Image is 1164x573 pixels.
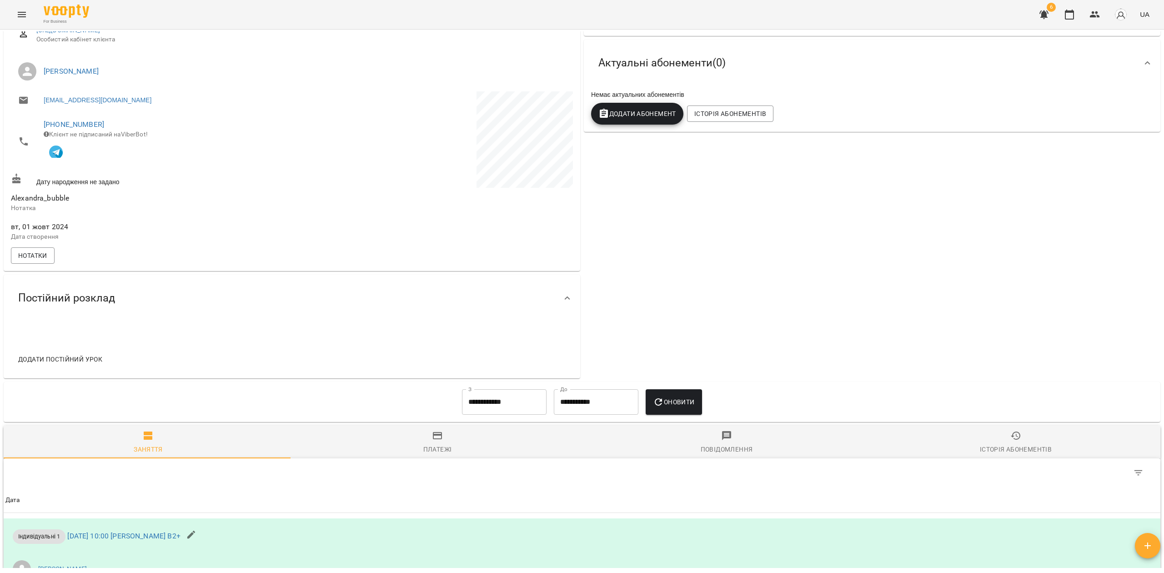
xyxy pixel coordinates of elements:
[44,120,104,129] a: [PHONE_NUMBER]
[11,232,290,241] p: Дата створення
[598,56,726,70] span: Актуальні абонементи ( 0 )
[18,291,115,305] span: Постійний розклад
[5,495,1159,506] span: Дата
[9,171,292,188] div: Дату народження не задано
[1047,3,1056,12] span: 6
[5,495,20,506] div: Sort
[44,139,68,163] button: Клієнт підписаний на VooptyBot
[591,103,683,125] button: Додати Абонемент
[423,444,452,455] div: Платежі
[49,146,63,159] img: Telegram
[11,221,290,232] span: вт, 01 жовт 2024
[589,88,1155,101] div: Немає актуальних абонементів
[18,250,47,261] span: Нотатки
[134,444,163,455] div: Заняття
[67,532,180,540] a: [DATE] 10:00 [PERSON_NAME] В2+
[1140,10,1149,19] span: UA
[11,204,290,213] p: Нотатка
[980,444,1052,455] div: Історія абонементів
[44,131,148,138] span: Клієнт не підписаний на ViberBot!
[1114,8,1127,21] img: avatar_s.png
[1128,462,1149,484] button: Фільтр
[44,95,151,105] a: [EMAIL_ADDRESS][DOMAIN_NAME]
[653,397,694,407] span: Оновити
[11,4,33,25] button: Menu
[44,19,89,25] span: For Business
[1136,6,1153,23] button: UA
[584,40,1160,86] div: Актуальні абонементи(0)
[694,108,766,119] span: Історія абонементів
[36,35,566,44] span: Особистий кабінет клієнта
[687,106,773,122] button: Історія абонементів
[4,275,580,322] div: Постійний розклад
[44,67,99,75] a: [PERSON_NAME]
[44,5,89,18] img: Voopty Logo
[701,444,753,455] div: Повідомлення
[11,247,55,264] button: Нотатки
[15,351,106,367] button: Додати постійний урок
[5,495,20,506] div: Дата
[4,458,1160,488] div: Table Toolbar
[598,108,676,119] span: Додати Абонемент
[11,194,69,202] span: Alexandra_bubble
[18,354,102,365] span: Додати постійний урок
[646,389,702,415] button: Оновити
[13,532,65,541] span: Індивідуальні 1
